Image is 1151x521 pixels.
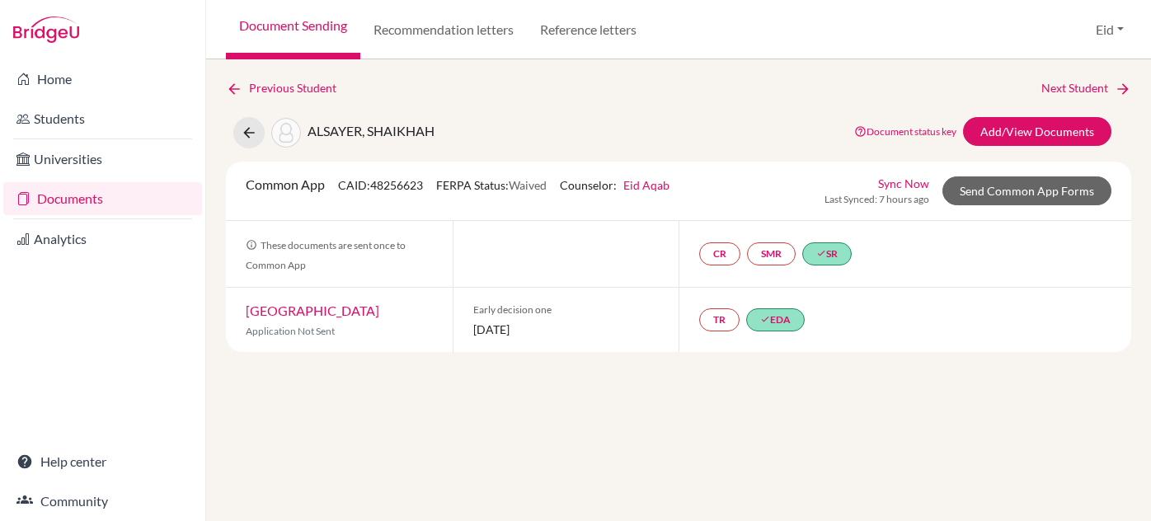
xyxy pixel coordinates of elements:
[3,485,202,518] a: Community
[942,176,1111,205] a: Send Common App Forms
[3,102,202,135] a: Students
[699,242,740,265] a: CR
[13,16,79,43] img: Bridge-U
[802,242,852,265] a: doneSR
[1041,79,1131,97] a: Next Student
[699,308,740,331] a: TR
[246,325,335,337] span: Application Not Sent
[226,79,350,97] a: Previous Student
[747,242,796,265] a: SMR
[760,314,770,324] i: done
[436,178,547,192] span: FERPA Status:
[854,125,956,138] a: Document status key
[3,445,202,478] a: Help center
[878,175,929,192] a: Sync Now
[963,117,1111,146] a: Add/View Documents
[338,178,423,192] span: CAID: 48256623
[3,63,202,96] a: Home
[473,303,660,317] span: Early decision one
[308,123,435,138] span: ALSAYER, SHAIKHAH
[816,248,826,258] i: done
[509,178,547,192] span: Waived
[473,321,660,338] span: [DATE]
[3,223,202,256] a: Analytics
[1088,14,1131,45] button: Eid
[824,192,929,207] span: Last Synced: 7 hours ago
[560,178,669,192] span: Counselor:
[3,182,202,215] a: Documents
[246,176,325,192] span: Common App
[246,239,406,271] span: These documents are sent once to Common App
[3,143,202,176] a: Universities
[746,308,805,331] a: doneEDA
[246,303,379,318] a: [GEOGRAPHIC_DATA]
[623,178,669,192] a: Eid Aqab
